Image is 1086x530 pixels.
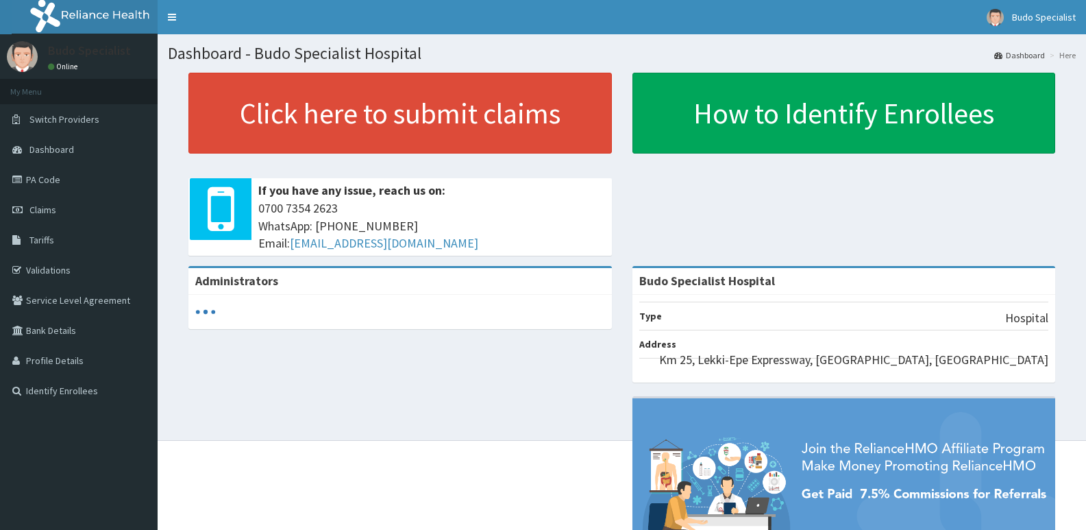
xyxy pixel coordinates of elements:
svg: audio-loading [195,302,216,322]
p: Budo Specialist [48,45,131,57]
b: Type [639,310,662,322]
span: Switch Providers [29,113,99,125]
a: Click here to submit claims [188,73,612,154]
span: Dashboard [29,143,74,156]
span: Tariffs [29,234,54,246]
b: Address [639,338,676,350]
span: Claims [29,204,56,216]
span: Budo Specialist [1012,11,1076,23]
b: Administrators [195,273,278,289]
h1: Dashboard - Budo Specialist Hospital [168,45,1076,62]
b: If you have any issue, reach us on: [258,182,445,198]
p: Km 25, Lekki-Epe Expressway, [GEOGRAPHIC_DATA], [GEOGRAPHIC_DATA] [659,351,1048,369]
img: User Image [987,9,1004,26]
img: User Image [7,41,38,72]
a: Dashboard [994,49,1045,61]
a: Online [48,62,81,71]
li: Here [1046,49,1076,61]
span: 0700 7354 2623 WhatsApp: [PHONE_NUMBER] Email: [258,200,605,252]
strong: Budo Specialist Hospital [639,273,775,289]
p: Hospital [1005,309,1048,327]
a: [EMAIL_ADDRESS][DOMAIN_NAME] [290,235,478,251]
a: How to Identify Enrollees [632,73,1056,154]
